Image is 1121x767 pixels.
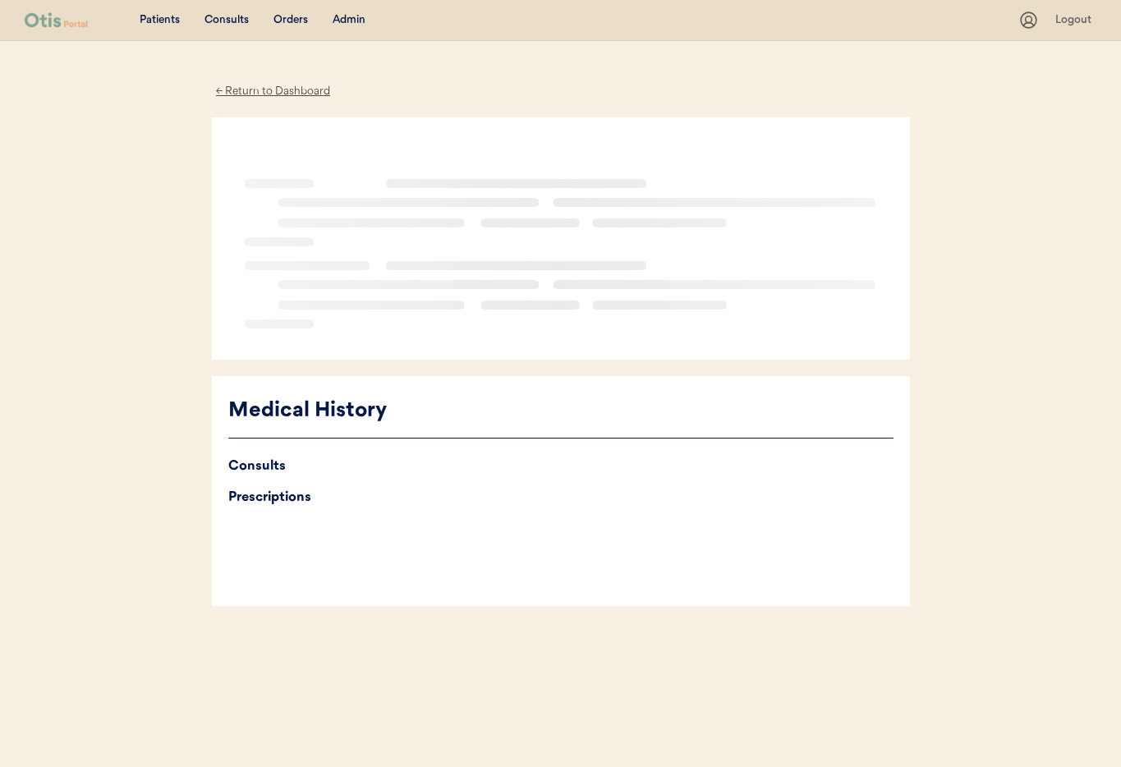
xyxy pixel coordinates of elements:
div: Consults [228,455,894,478]
div: Medical History [228,396,894,427]
div: Admin [333,12,365,29]
div: Patients [140,12,180,29]
div: ← Return to Dashboard [212,82,335,101]
div: Prescriptions [228,486,894,509]
div: Logout [1055,12,1096,29]
div: Orders [273,12,308,29]
div: Consults [204,12,249,29]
